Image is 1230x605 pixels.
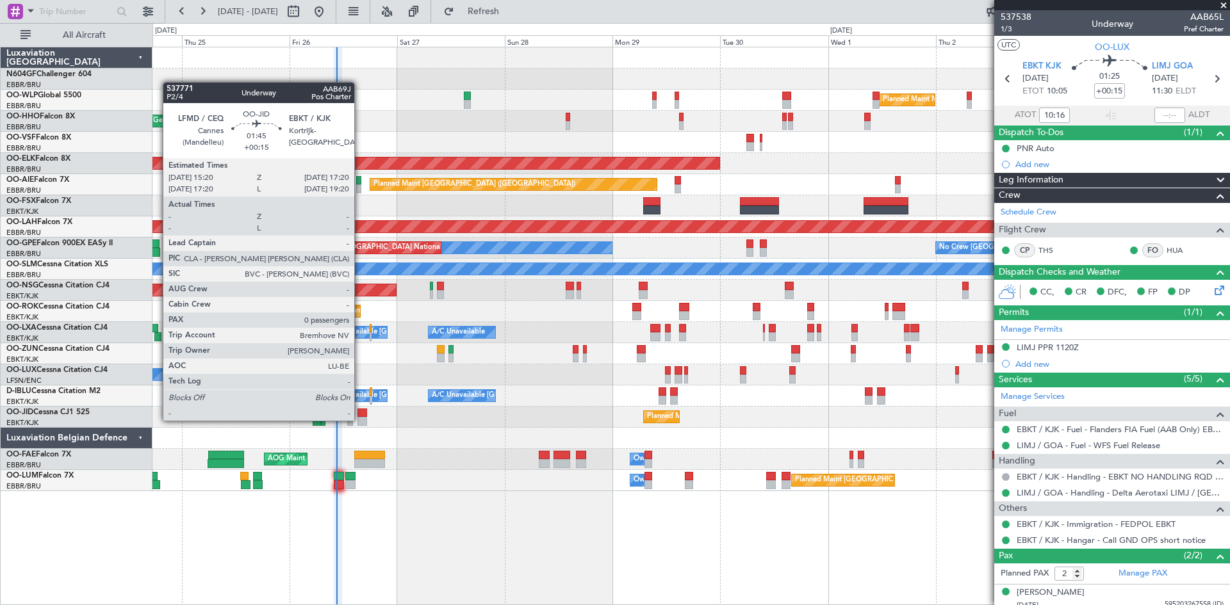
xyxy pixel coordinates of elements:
span: 01:25 [1099,70,1120,83]
a: OO-ZUNCessna Citation CJ4 [6,345,110,353]
a: EBBR/BRU [6,143,41,153]
a: EBKT/KJK [6,291,38,301]
div: Planned Maint Kortrijk-[GEOGRAPHIC_DATA] [320,323,469,342]
a: EBKT/KJK [6,207,38,216]
a: OO-ROKCessna Citation CJ4 [6,303,110,311]
span: OO-LUM [6,472,38,480]
span: CC, [1040,286,1054,299]
span: OO-ZUN [6,345,38,353]
a: N604GFChallenger 604 [6,70,92,78]
div: Owner Melsbroek Air Base [634,471,721,490]
a: OO-SLMCessna Citation XLS [6,261,108,268]
a: OO-HHOFalcon 8X [6,113,75,120]
a: HUA [1167,245,1195,256]
span: Fuel [999,407,1016,421]
div: Planned Maint Kortrijk-[GEOGRAPHIC_DATA] [342,302,491,321]
span: [DATE] [1022,72,1049,85]
span: ETOT [1022,85,1044,98]
span: OO-VSF [6,134,36,141]
label: Planned PAX [1001,567,1049,580]
a: EBKT/KJK [6,418,38,428]
input: --:-- [1154,108,1185,123]
a: OO-LUMFalcon 7X [6,472,74,480]
span: [DATE] - [DATE] [218,6,278,17]
span: DP [1179,286,1190,299]
span: OO-JID [6,408,33,416]
a: EBBR/BRU [6,122,41,132]
a: EBKT / KJK - Immigration - FEDPOL EBKT [1017,519,1176,529]
a: Manage PAX [1119,567,1167,580]
div: Unplanned Maint Amsterdam (Schiphol) [225,175,355,194]
a: OO-LXACessna Citation CJ4 [6,324,108,332]
div: No Crew [GEOGRAPHIC_DATA] ([GEOGRAPHIC_DATA] National) [185,238,400,257]
span: CR [1076,286,1086,299]
span: Refresh [457,7,511,16]
span: [DATE] [1152,72,1178,85]
div: AOG Maint [US_STATE] ([GEOGRAPHIC_DATA]) [268,449,423,469]
span: LIMJ GOA [1152,60,1193,73]
span: OO-SLM [6,261,37,268]
a: EBBR/BRU [6,481,41,491]
div: No Crew [GEOGRAPHIC_DATA] ([GEOGRAPHIC_DATA] National) [939,238,1154,257]
div: Mon 29 [612,35,720,47]
span: D-IBLU [6,387,31,395]
div: [DATE] [830,26,852,36]
span: OO-ELK [6,155,35,163]
a: THS [1038,245,1067,256]
a: OO-JIDCessna CJ1 525 [6,408,90,416]
div: CP [1014,243,1035,257]
a: OO-LAHFalcon 7X [6,218,72,226]
span: DFC, [1108,286,1127,299]
span: Crew [999,188,1021,203]
a: OO-VSFFalcon 8X [6,134,71,141]
div: Thu 2 [936,35,1044,47]
input: Trip Number [39,2,113,21]
div: Sun 28 [505,35,612,47]
span: Permits [999,305,1029,320]
span: OO-GPE [6,239,37,247]
a: D-IBLUCessna Citation M2 [6,387,101,395]
span: OO-FAE [6,451,36,458]
a: OO-FAEFalcon 7X [6,451,71,458]
span: 11:30 [1152,85,1172,98]
div: A/C Unavailable [GEOGRAPHIC_DATA]-[GEOGRAPHIC_DATA] [432,386,636,405]
span: 1/3 [1001,24,1031,35]
a: Schedule Crew [1001,206,1056,219]
span: AAB65L [1184,10,1224,24]
span: ATOT [1015,109,1036,122]
span: 537538 [1001,10,1031,24]
div: A/C Unavailable [432,323,485,342]
a: OO-AIEFalcon 7X [6,176,69,184]
span: OO-LUX [6,366,37,374]
span: OO-LAH [6,218,37,226]
div: FO [1142,243,1163,257]
div: Thu 25 [182,35,290,47]
span: EBKT KJK [1022,60,1062,73]
div: Fri 26 [290,35,397,47]
span: Dispatch Checks and Weather [999,265,1120,280]
span: 10:05 [1047,85,1067,98]
span: OO-AIE [6,176,34,184]
div: Add new [1015,159,1224,170]
span: (1/1) [1184,305,1202,319]
a: EBBR/BRU [6,186,41,195]
div: Add new [1015,359,1224,369]
div: A/C Unavailable [GEOGRAPHIC_DATA] ([GEOGRAPHIC_DATA] National) [324,323,562,342]
div: [PERSON_NAME] [1017,586,1085,599]
div: Sat 27 [397,35,505,47]
a: EBKT/KJK [6,312,38,322]
span: OO-FSX [6,197,36,205]
div: LIMJ PPR 1120Z [1017,342,1079,353]
div: Planned Maint [GEOGRAPHIC_DATA] ([GEOGRAPHIC_DATA]) [373,175,575,194]
a: EBBR/BRU [6,460,41,470]
span: OO-NSG [6,282,38,289]
span: Dispatch To-Dos [999,125,1063,140]
a: EBBR/BRU [6,80,41,90]
a: OO-FSXFalcon 7X [6,197,71,205]
div: Planned Maint Milan (Linate) [883,90,975,109]
a: OO-WLPGlobal 5500 [6,92,81,99]
div: [DATE] [155,26,177,36]
div: Planned Maint Kortrijk-[GEOGRAPHIC_DATA] [324,196,473,215]
div: PNR Auto [1017,143,1054,154]
a: EBKT / KJK - Hangar - Call GND OPS short notice [1017,535,1206,545]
